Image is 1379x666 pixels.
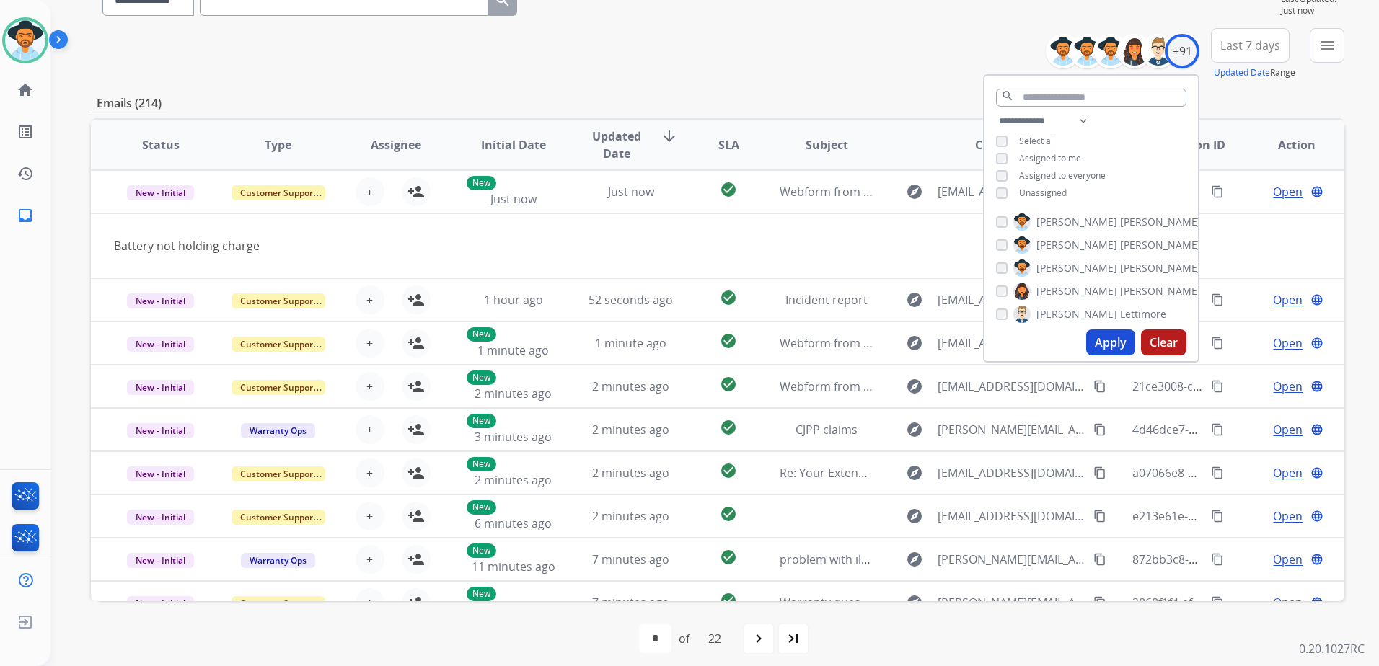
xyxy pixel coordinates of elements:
[356,177,384,206] button: +
[366,594,373,611] span: +
[592,378,669,394] span: 2 minutes ago
[592,595,669,610] span: 7 minutes ago
[1036,307,1117,321] span: [PERSON_NAME]
[475,429,552,445] span: 3 minutes ago
[1220,43,1280,48] span: Last 7 days
[127,466,194,481] span: New - Initial
[720,505,737,523] mat-icon: check_circle
[1273,421,1303,438] span: Open
[1310,380,1323,393] mat-icon: language
[938,291,1085,308] span: [EMAIL_ADDRESS][DOMAIN_NAME]
[265,136,291,154] span: Type
[1310,337,1323,350] mat-icon: language
[232,185,325,200] span: Customer Support
[1273,378,1303,395] span: Open
[1093,466,1106,479] mat-icon: content_copy
[1273,183,1303,200] span: Open
[938,421,1085,438] span: [PERSON_NAME][EMAIL_ADDRESS][PERSON_NAME][DOMAIN_NAME]
[356,285,384,314] button: +
[1141,329,1186,355] button: Clear
[906,551,923,568] mat-icon: explore
[1165,34,1199,68] div: +91
[1310,185,1323,198] mat-icon: language
[241,423,315,438] span: Warranty Ops
[906,464,923,481] mat-icon: explore
[906,594,923,611] mat-icon: explore
[467,457,496,471] p: New
[584,128,649,162] span: Updated Date
[1120,261,1201,275] span: [PERSON_NAME]
[407,507,425,525] mat-icon: person_add
[1019,135,1055,147] span: Select all
[1211,380,1224,393] mat-icon: content_copy
[806,136,848,154] span: Subject
[127,337,194,352] span: New - Initial
[407,183,425,200] mat-icon: person_add
[1273,594,1303,611] span: Open
[356,458,384,487] button: +
[127,596,194,611] span: New - Initial
[17,165,34,182] mat-icon: history
[1120,238,1201,252] span: [PERSON_NAME]
[975,136,1031,154] span: Customer
[785,292,868,308] span: Incident report
[475,515,552,531] span: 6 minutes ago
[366,464,373,481] span: +
[608,184,654,200] span: Just now
[589,292,673,308] span: 52 seconds ago
[127,423,194,438] span: New - Initial
[1132,422,1349,438] span: 4d46dce7-486f-48f5-966e-358528c59093
[750,630,767,647] mat-icon: navigate_next
[232,380,325,395] span: Customer Support
[407,464,425,481] mat-icon: person_add
[1310,510,1323,523] mat-icon: language
[477,342,549,358] span: 1 minute ago
[1310,466,1323,479] mat-icon: language
[356,372,384,401] button: +
[232,466,325,481] span: Customer Support
[780,378,1106,394] span: Webform from [EMAIL_ADDRESS][DOMAIN_NAME] on [DATE]
[356,502,384,530] button: +
[1214,67,1270,79] button: Updated Date
[1132,595,1344,610] span: 2868f1f4-efdb-4a69-b933-b6825ca2f22c
[1273,464,1303,481] span: Open
[1036,284,1117,298] span: [PERSON_NAME]
[1036,261,1117,275] span: [PERSON_NAME]
[1227,120,1344,170] th: Action
[592,551,669,567] span: 7 minutes ago
[407,551,425,568] mat-icon: person_add
[718,136,739,154] span: SLA
[595,335,666,351] span: 1 minute ago
[1086,329,1135,355] button: Apply
[1132,378,1353,394] span: 21ce3008-c780-4871-839c-0054a47cb3ad
[1299,640,1365,657] p: 0.20.1027RC
[481,136,546,154] span: Initial Date
[475,386,552,401] span: 2 minutes ago
[1093,553,1106,566] mat-icon: content_copy
[371,136,421,154] span: Assignee
[467,176,496,190] p: New
[780,595,888,610] span: Warranty questions
[938,464,1085,481] span: [EMAIL_ADDRESS][DOMAIN_NAME]
[1281,5,1344,17] span: Just now
[1310,596,1323,609] mat-icon: language
[1211,28,1290,63] button: Last 7 days
[127,510,194,525] span: New - Initial
[938,507,1085,525] span: [EMAIL_ADDRESS][DOMAIN_NAME]
[142,136,180,154] span: Status
[356,329,384,358] button: +
[407,378,425,395] mat-icon: person_add
[1211,185,1224,198] mat-icon: content_copy
[1036,238,1117,252] span: [PERSON_NAME]
[17,81,34,99] mat-icon: home
[1211,423,1224,436] mat-icon: content_copy
[127,293,194,308] span: New - Initial
[1093,423,1106,436] mat-icon: content_copy
[1132,551,1350,567] span: 872bb3c8-1480-4bee-beb2-0ffb58f3a371
[592,508,669,524] span: 2 minutes ago
[5,20,45,61] img: avatar
[679,630,689,647] div: of
[720,181,737,198] mat-icon: check_circle
[1001,89,1014,102] mat-icon: search
[938,594,1085,611] span: [PERSON_NAME][EMAIL_ADDRESS][DOMAIN_NAME]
